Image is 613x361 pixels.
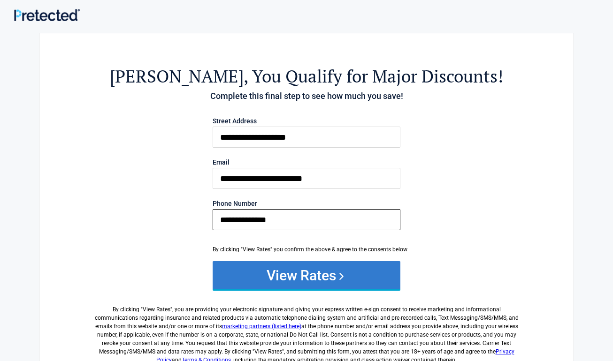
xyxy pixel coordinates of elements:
[14,9,80,21] img: Main Logo
[213,245,400,254] div: By clicking "View Rates" you confirm the above & agree to the consents below
[110,65,244,88] span: [PERSON_NAME]
[213,159,400,165] label: Email
[143,306,170,313] span: View Rates
[213,200,400,207] label: Phone Number
[91,65,522,88] h2: , You Qualify for Major Discounts!
[213,118,400,124] label: Street Address
[213,261,400,289] button: View Rates
[91,90,522,102] h4: Complete this final step to see how much you save!
[222,323,301,330] a: marketing partners (listed here)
